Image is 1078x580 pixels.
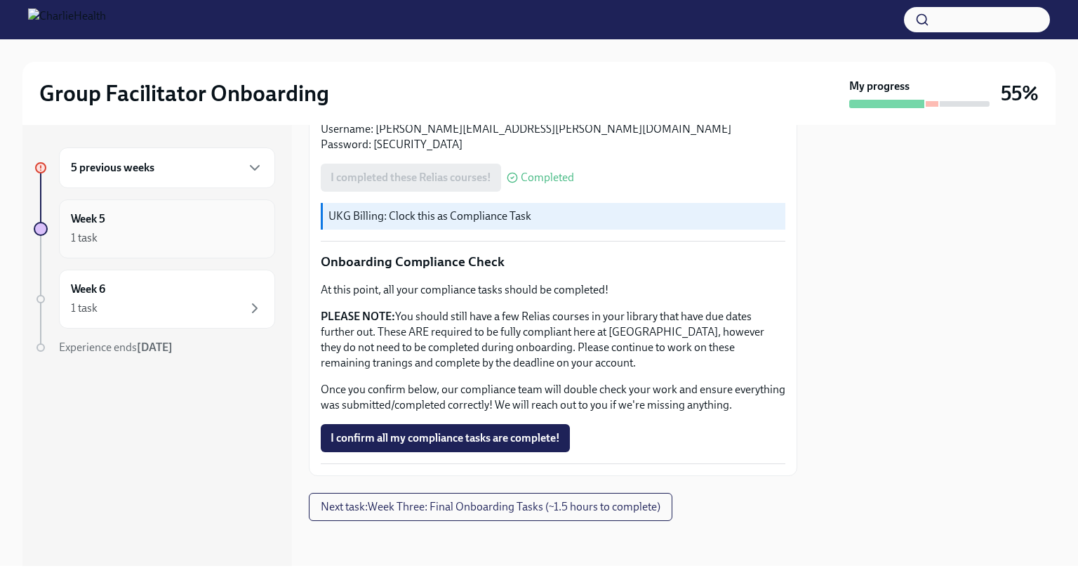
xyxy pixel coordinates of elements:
div: 1 task [71,301,98,316]
a: Week 61 task [34,270,275,329]
span: Experience ends [59,341,173,354]
p: UKG Billing: Clock this as Compliance Task [328,209,780,224]
span: I confirm all my compliance tasks are complete! [331,431,560,445]
p: At this point, all your compliance tasks should be completed! [321,282,785,298]
button: I confirm all my compliance tasks are complete! [321,424,570,452]
h6: Week 5 [71,211,105,227]
h6: Week 6 [71,282,105,297]
h3: 55% [1001,81,1039,106]
p: You should still have a few Relias courses in your library that have due dates further out. These... [321,309,785,371]
p: Once you confirm below, our compliance team will double check your work and ensure everything was... [321,382,785,413]
h2: Group Facilitator Onboarding [39,79,329,107]
span: Completed [521,172,574,183]
img: CharlieHealth [28,8,106,31]
h6: 5 previous weeks [71,160,154,176]
button: Next task:Week Three: Final Onboarding Tasks (~1.5 hours to complete) [309,493,672,521]
span: Next task : Week Three: Final Onboarding Tasks (~1.5 hours to complete) [321,500,660,514]
a: Week 51 task [34,199,275,258]
p: Onboarding Compliance Check [321,253,785,271]
strong: PLEASE NOTE: [321,310,395,323]
strong: [DATE] [137,341,173,354]
p: 🎓 Username: [PERSON_NAME][EMAIL_ADDRESS][PERSON_NAME][DOMAIN_NAME] Password: [SECURITY_DATA] [321,106,785,152]
div: 1 task [71,230,98,246]
div: 5 previous weeks [59,147,275,188]
strong: My progress [849,79,910,94]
